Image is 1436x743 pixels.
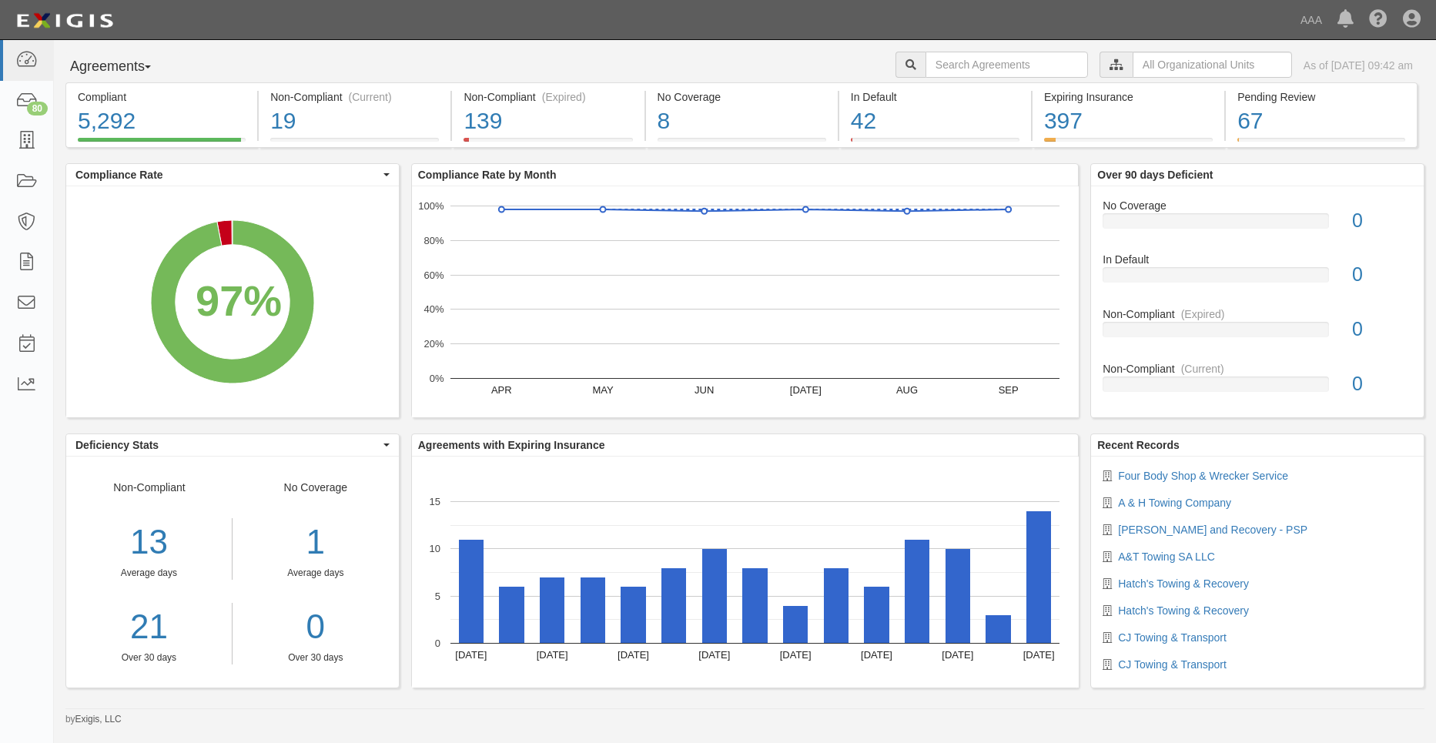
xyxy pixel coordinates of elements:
[618,649,649,661] text: [DATE]
[75,167,380,182] span: Compliance Rate
[1341,316,1424,343] div: 0
[66,186,399,417] svg: A chart.
[998,384,1018,396] text: SEP
[418,169,557,181] b: Compliance Rate by Month
[658,105,826,138] div: 8
[1103,198,1412,253] a: No Coverage0
[78,89,246,105] div: Compliant
[1103,252,1412,306] a: In Default0
[455,649,487,661] text: [DATE]
[423,235,444,246] text: 80%
[1118,551,1215,563] a: A&T Towing SA LLC
[1369,11,1387,29] i: Help Center - Complianz
[1044,105,1213,138] div: 397
[646,138,838,150] a: No Coverage8
[65,52,181,82] button: Agreements
[491,384,512,396] text: APR
[452,138,644,150] a: Non-Compliant(Expired)139
[779,649,811,661] text: [DATE]
[1341,370,1424,398] div: 0
[1103,306,1412,361] a: Non-Compliant(Expired)0
[412,457,1079,688] div: A chart.
[75,714,122,725] a: Exigis, LLC
[1118,631,1227,644] a: CJ Towing & Transport
[1103,361,1412,404] a: Non-Compliant(Current)0
[698,649,730,661] text: [DATE]
[1237,89,1405,105] div: Pending Review
[65,713,122,726] small: by
[429,496,440,507] text: 15
[1118,524,1307,536] a: [PERSON_NAME] and Recovery - PSP
[412,186,1079,417] svg: A chart.
[66,567,232,580] div: Average days
[349,89,392,105] div: (Current)
[244,603,387,651] a: 0
[896,384,918,396] text: AUG
[429,543,440,554] text: 10
[435,638,440,649] text: 0
[66,434,399,456] button: Deficiency Stats
[592,384,614,396] text: MAY
[1097,169,1213,181] b: Over 90 days Deficient
[464,89,632,105] div: Non-Compliant (Expired)
[1033,138,1224,150] a: Expiring Insurance397
[851,89,1019,105] div: In Default
[12,7,118,35] img: logo-5460c22ac91f19d4615b14bd174203de0afe785f0fc80cf4dbbc73dc1793850b.png
[1237,105,1405,138] div: 67
[1091,306,1424,322] div: Non-Compliant
[1091,252,1424,267] div: In Default
[1118,470,1288,482] a: Four Body Shop & Wrecker Service
[1181,306,1225,322] div: (Expired)
[66,164,399,186] button: Compliance Rate
[1293,5,1330,35] a: AAA
[233,480,399,664] div: No Coverage
[66,603,232,651] a: 21
[429,373,444,384] text: 0%
[270,89,439,105] div: Non-Compliant (Current)
[244,651,387,664] div: Over 30 days
[1091,198,1424,213] div: No Coverage
[839,138,1031,150] a: In Default42
[1044,89,1213,105] div: Expiring Insurance
[464,105,632,138] div: 139
[1341,207,1424,235] div: 0
[942,649,973,661] text: [DATE]
[851,105,1019,138] div: 42
[66,651,232,664] div: Over 30 days
[259,138,450,150] a: Non-Compliant(Current)19
[423,303,444,315] text: 40%
[1181,361,1224,377] div: (Current)
[1023,649,1054,661] text: [DATE]
[926,52,1088,78] input: Search Agreements
[1226,138,1418,150] a: Pending Review67
[270,105,439,138] div: 19
[1341,261,1424,289] div: 0
[1118,604,1249,617] a: Hatch's Towing & Recovery
[658,89,826,105] div: No Coverage
[1118,497,1231,509] a: A & H Towing Company
[423,338,444,350] text: 20%
[423,269,444,280] text: 60%
[66,518,232,567] div: 13
[1097,439,1180,451] b: Recent Records
[66,480,233,664] div: Non-Compliant
[1304,58,1413,73] div: As of [DATE] 09:42 am
[75,437,380,453] span: Deficiency Stats
[418,200,444,212] text: 100%
[1091,361,1424,377] div: Non-Compliant
[65,138,257,150] a: Compliant5,292
[542,89,586,105] div: (Expired)
[27,102,48,115] div: 80
[861,649,892,661] text: [DATE]
[244,518,387,567] div: 1
[435,590,440,601] text: 5
[536,649,567,661] text: [DATE]
[695,384,714,396] text: JUN
[244,567,387,580] div: Average days
[418,439,605,451] b: Agreements with Expiring Insurance
[1133,52,1292,78] input: All Organizational Units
